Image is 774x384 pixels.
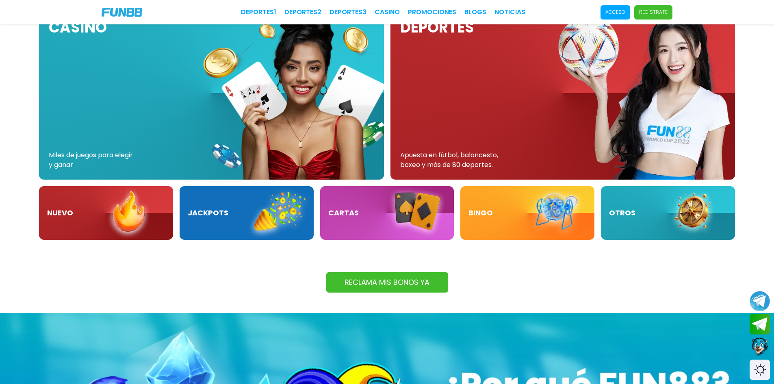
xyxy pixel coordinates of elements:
[387,186,448,240] img: cartas-947469ca.webp
[400,17,474,39] p: DEPORTES
[199,7,387,179] img: casino-91262786.webp
[247,186,313,240] img: jackpot-2690e32e.webp
[180,186,314,240] a: JACKPOTS
[464,7,486,17] a: BLOGS
[555,7,738,179] img: deportes-371fe545.webp
[408,7,456,17] a: Promociones
[39,207,106,218] p: NUEVO
[39,7,384,179] a: CASINOMiles de juegos para elegiry ganar
[527,186,586,240] img: bingo-6542cfd8.webp
[320,207,387,218] p: CARTAS
[284,7,321,17] a: Deportes2
[330,7,366,17] a: Deportes3
[750,291,770,312] button: Join telegram channel
[326,272,448,293] button: RECLAMA MIS BONOS YA
[460,186,594,240] a: BINGO
[750,314,770,335] button: Join telegram
[494,7,525,17] a: NOTICIAS
[390,7,735,179] a: DEPORTESApuesta en fútbol, baloncesto,boxeo y más de 80 deportes.
[102,8,142,17] img: Company Logo
[460,207,527,218] p: BINGO
[400,150,498,170] p: Apuesta en fútbol, baloncesto, boxeo y más de 80 deportes.
[639,9,668,16] p: Regístrate
[180,207,247,218] p: JACKPOTS
[49,17,107,39] p: CASINO
[320,186,454,240] a: CARTAS
[668,186,720,240] img: otros-55245615.webp
[750,336,770,358] button: Contact customer service
[49,150,133,170] p: Miles de juegos para elegir y ganar
[39,186,173,240] a: NUEVO
[750,360,770,380] div: Switch theme
[106,186,151,240] img: nuevo-5681f95a.webp
[605,9,625,16] p: Acceso
[601,186,735,240] a: OTROS
[601,207,668,218] p: OTROS
[241,7,276,17] a: Deportes1
[375,7,400,17] a: CASINO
